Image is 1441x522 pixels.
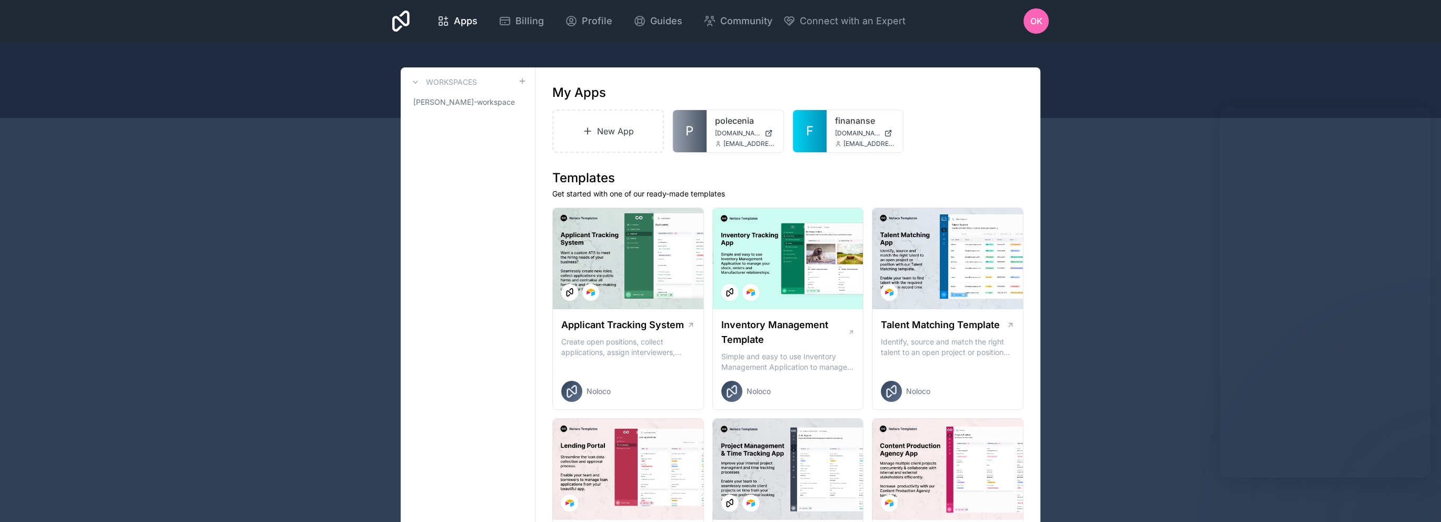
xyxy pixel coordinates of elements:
iframe: Intercom live chat [1220,107,1430,478]
p: Get started with one of our ready-made templates [552,189,1023,199]
h3: Workspaces [426,77,477,87]
a: Billing [490,9,552,33]
span: P [685,123,693,140]
iframe: Intercom live chat [1405,486,1430,511]
img: Airtable Logo [587,288,595,297]
a: finananse [835,114,895,127]
a: Apps [429,9,486,33]
span: [EMAIL_ADDRESS][DOMAIN_NAME] [843,140,895,148]
span: Profile [582,14,612,28]
img: Airtable Logo [885,288,893,297]
h1: Talent Matching Template [881,318,1000,332]
a: Profile [556,9,621,33]
span: [DOMAIN_NAME] [835,129,880,137]
a: [DOMAIN_NAME] [715,129,775,137]
a: Workspaces [409,76,477,88]
span: Noloco [747,386,771,397]
a: [DOMAIN_NAME] [835,129,895,137]
span: [EMAIL_ADDRESS][DOMAIN_NAME] [723,140,775,148]
a: New App [552,110,664,153]
h1: Templates [552,170,1023,186]
p: Simple and easy to use Inventory Management Application to manage your stock, orders and Manufact... [721,351,855,372]
span: OK [1030,15,1042,27]
span: Community [720,14,772,28]
img: Airtable Logo [747,499,755,507]
a: polecenia [715,114,775,127]
span: [PERSON_NAME]-workspace [413,97,515,107]
span: Apps [454,14,478,28]
a: P [673,110,707,152]
a: Community [695,9,781,33]
span: [DOMAIN_NAME] [715,129,760,137]
span: Billing [515,14,544,28]
span: F [806,123,813,140]
button: Connect with an Expert [783,14,906,28]
a: Guides [625,9,691,33]
a: [PERSON_NAME]-workspace [409,93,526,112]
span: Connect with an Expert [800,14,906,28]
p: Create open positions, collect applications, assign interviewers, centralise candidate feedback a... [561,337,695,358]
img: Airtable Logo [885,499,893,507]
h1: My Apps [552,84,606,101]
img: Airtable Logo [747,288,755,297]
span: Noloco [906,386,930,397]
span: Guides [650,14,682,28]
p: Identify, source and match the right talent to an open project or position with our Talent Matchi... [881,337,1015,358]
img: Airtable Logo [565,499,574,507]
a: F [793,110,827,152]
span: Noloco [587,386,611,397]
h1: Applicant Tracking System [561,318,684,332]
h1: Inventory Management Template [721,318,848,347]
